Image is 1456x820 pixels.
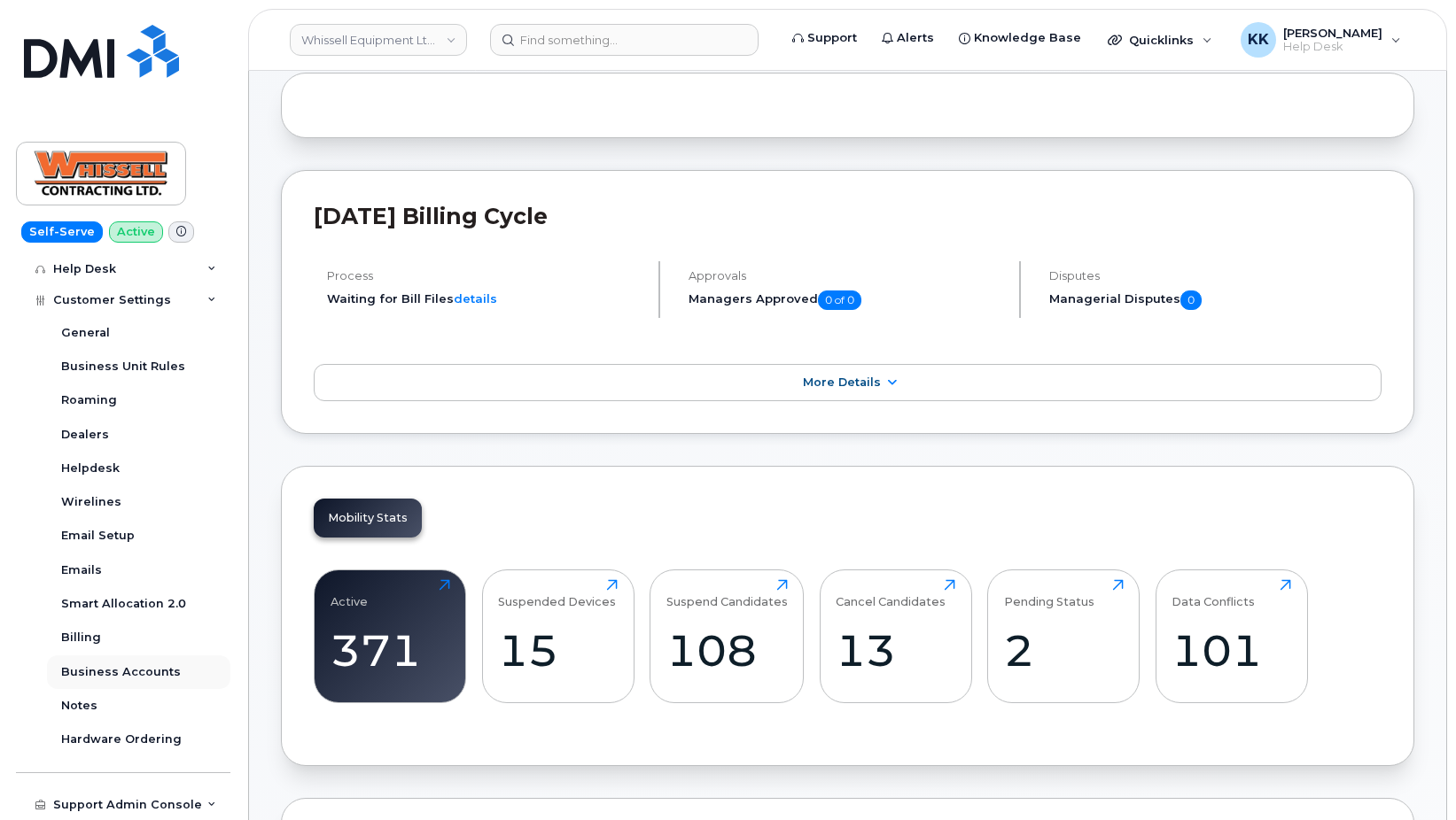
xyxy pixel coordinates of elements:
[666,579,788,608] div: Suspend Candidates
[974,29,1081,47] span: Knowledge Base
[818,290,861,310] span: 0 of 0
[1228,22,1413,58] div: Kristin Kammer-Grossman
[666,579,788,692] a: Suspend Candidates108
[327,290,643,307] li: Waiting for Bill Files
[1180,290,1202,310] span: 0
[331,624,450,677] div: 371
[1129,33,1194,47] span: Quicklinks
[1004,579,1094,608] div: Pending Status
[1095,22,1225,58] div: Quicklinks
[836,579,955,692] a: Cancel Candidates13
[490,24,759,56] input: Find something...
[1049,269,1382,282] h4: Disputes
[1283,40,1382,54] span: Help Desk
[836,624,955,677] div: 13
[1049,290,1382,310] h5: Managerial Disputes
[897,29,934,47] span: Alerts
[689,290,1005,310] h5: Managers Approved
[689,269,1005,282] h4: Approvals
[780,20,869,56] a: Support
[498,579,616,608] div: Suspended Devices
[1004,624,1124,677] div: 2
[1248,29,1269,50] span: KK
[1172,579,1255,608] div: Data Conflicts
[498,624,618,677] div: 15
[331,579,368,608] div: Active
[327,269,643,282] h4: Process
[454,291,497,306] a: details
[1004,579,1124,692] a: Pending Status2
[946,20,1094,56] a: Knowledge Base
[803,375,881,389] span: More Details
[1283,26,1382,40] span: [PERSON_NAME]
[290,24,467,56] a: Whissell Equipment Ltd.
[314,203,1382,229] h2: [DATE] Billing Cycle
[869,20,946,56] a: Alerts
[1172,579,1291,692] a: Data Conflicts101
[1172,624,1291,677] div: 101
[498,579,618,692] a: Suspended Devices15
[331,579,450,692] a: Active371
[836,579,946,608] div: Cancel Candidates
[807,29,857,47] span: Support
[666,624,788,677] div: 108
